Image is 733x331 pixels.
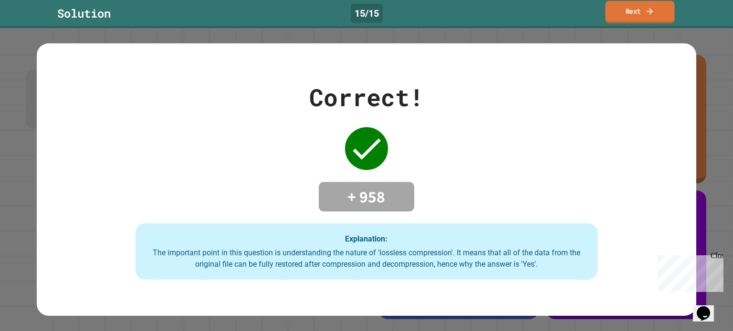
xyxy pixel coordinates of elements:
div: 15 / 15 [351,4,383,23]
div: Correct! [309,80,424,115]
div: Chat with us now!Close [4,4,66,60]
div: Solution [57,5,111,22]
a: Next [605,1,674,23]
iframe: chat widget [654,251,723,292]
div: The important point in this question is understanding the nature of 'lossless compression'. It me... [145,247,588,270]
iframe: chat widget [693,293,723,321]
strong: Explanation: [345,234,387,243]
h4: + 958 [328,187,405,207]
